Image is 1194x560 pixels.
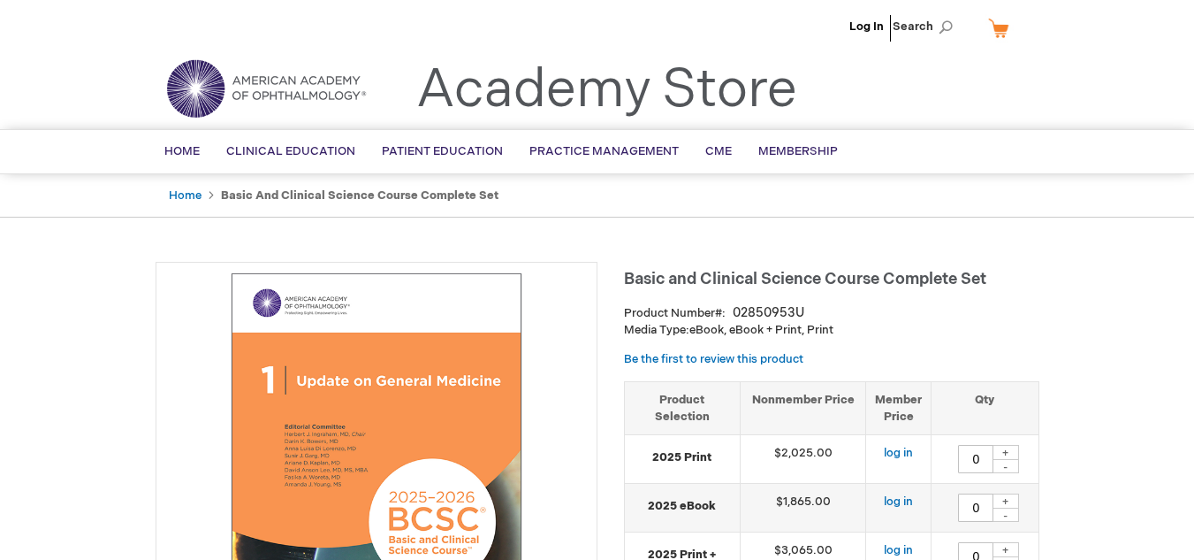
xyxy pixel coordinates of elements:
[625,381,741,434] th: Product Selection
[624,323,689,337] strong: Media Type:
[992,494,1019,509] div: +
[992,542,1019,557] div: +
[932,381,1038,434] th: Qty
[893,9,960,44] span: Search
[740,484,866,533] td: $1,865.00
[416,58,797,122] a: Academy Store
[884,446,913,460] a: log in
[740,381,866,434] th: Nonmember Price
[169,188,202,203] a: Home
[624,322,1039,339] p: eBook, eBook + Print, Print
[624,270,986,288] span: Basic and Clinical Science Course Complete Set
[992,445,1019,460] div: +
[958,445,993,473] input: Qty
[705,144,732,158] span: CME
[634,498,731,515] strong: 2025 eBook
[529,144,679,158] span: Practice Management
[884,495,913,509] a: log in
[884,543,913,557] a: log in
[624,306,726,320] strong: Product Number
[849,19,884,34] a: Log In
[634,449,731,466] strong: 2025 Print
[164,144,200,158] span: Home
[733,304,804,322] div: 02850953U
[992,459,1019,473] div: -
[382,144,503,158] span: Patient Education
[221,188,498,203] strong: Basic and Clinical Science Course Complete Set
[624,352,803,366] a: Be the first to review this product
[758,144,838,158] span: Membership
[226,144,355,158] span: Clinical Education
[866,381,932,434] th: Member Price
[740,435,866,484] td: $2,025.00
[958,494,993,522] input: Qty
[992,508,1019,522] div: -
